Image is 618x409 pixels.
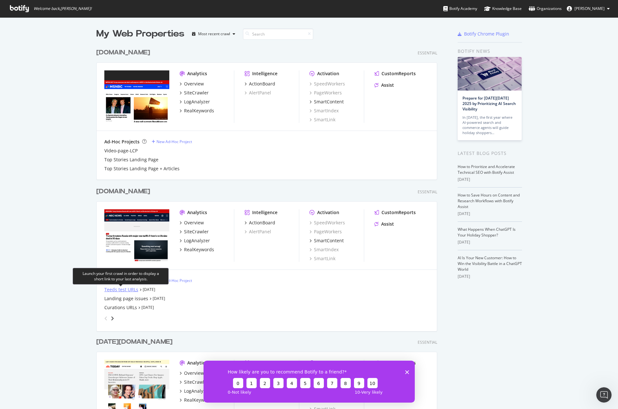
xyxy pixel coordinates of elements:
a: Overview [180,81,204,87]
div: LogAnalyzer [184,388,210,394]
img: msnbc.com [104,70,169,122]
a: SiteCrawler [180,379,209,385]
div: Intelligence [252,70,277,77]
div: Overview [184,220,204,226]
a: New Ad-Hoc Project [152,139,192,144]
a: CustomReports [374,70,416,77]
div: SmartContent [314,237,344,244]
div: Video-page-LCP [104,148,138,154]
div: RealKeywords [184,246,214,253]
a: SiteCrawler [180,90,209,96]
div: Organizations [529,5,562,12]
div: New Ad-Hoc Project [157,278,192,283]
div: Activation [317,70,339,77]
div: SmartContent [314,99,344,105]
a: [DATE][DOMAIN_NAME] [96,337,175,347]
a: New Ad-Hoc Project [152,278,192,283]
div: angle-left [102,313,110,324]
div: Latest Blog Posts [458,150,522,157]
a: RealKeywords [180,246,214,253]
a: PageWorkers [309,229,342,235]
div: Assist [381,221,394,227]
a: PageWorkers [309,90,342,96]
a: RealKeywords [180,108,214,114]
a: Top Stories Landing Page + Articles [104,165,180,172]
div: In [DATE], the first year where AI-powered search and commerce agents will guide holiday shoppers… [462,115,517,135]
a: SpeedWorkers [309,81,345,87]
div: CustomReports [381,360,416,366]
div: Assist [381,82,394,88]
a: [DATE] [141,305,154,310]
a: ActionBoard [245,81,275,87]
div: LogAnalyzer [184,237,210,244]
div: SpeedWorkers [309,220,345,226]
div: Ad-Hoc Projects [104,139,140,145]
div: Essential [418,340,437,345]
div: SmartLink [309,255,335,262]
a: Botify Chrome Plugin [458,31,509,37]
div: My Web Properties [96,28,184,40]
img: nbcnews.com [104,209,169,261]
div: [DOMAIN_NAME] [96,187,150,196]
div: Analytics [187,70,207,77]
div: Botify Academy [443,5,477,12]
a: SmartContent [309,99,344,105]
input: Search [243,28,313,40]
a: AlertPanel [245,90,271,96]
a: SmartLink [309,116,335,123]
a: Assist [374,82,394,88]
a: CustomReports [374,209,416,216]
iframe: Intercom live chat [596,387,612,403]
a: SmartIndex [309,108,339,114]
a: Curations URLs [104,304,137,311]
div: Botify news [458,48,522,55]
div: Essential [418,189,437,195]
a: Overview [180,220,204,226]
div: Analytics [187,360,207,366]
div: Knowledge Base [484,5,522,12]
button: Most recent crawl [189,29,238,39]
div: ActionBoard [249,220,275,226]
div: New Ad-Hoc Project [157,139,192,144]
a: Landing page issues [104,295,148,302]
div: [DATE] [458,177,522,182]
a: [DATE] [153,296,165,301]
a: CustomReports [374,360,416,366]
img: Prepare for Black Friday 2025 by Prioritizing AI Search Visibility [458,57,522,91]
div: Launch your first crawl in order to display a short link to your last analysis. [78,271,163,282]
div: [DATE] [458,274,522,279]
div: Teeds test URLs [104,286,138,293]
div: Analytics [187,209,207,216]
a: AlertPanel [245,229,271,235]
a: [DOMAIN_NAME] [96,48,153,57]
div: RealKeywords [184,397,214,403]
div: [DATE][DOMAIN_NAME] [96,337,173,347]
a: RealKeywords [180,397,214,403]
div: SmartIndex [309,246,339,253]
a: AI Is Your New Customer: How to Win the Visibility Battle in a ChatGPT World [458,255,522,272]
div: Top Stories Landing Page [104,156,158,163]
div: Botify Chrome Plugin [464,31,509,37]
a: [DOMAIN_NAME] [96,187,153,196]
iframe: Survey from Botify [204,361,415,403]
div: ActionBoard [249,81,275,87]
div: RealKeywords [184,108,214,114]
div: [DOMAIN_NAME] [96,48,150,57]
a: LogAnalyzer [180,388,210,394]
